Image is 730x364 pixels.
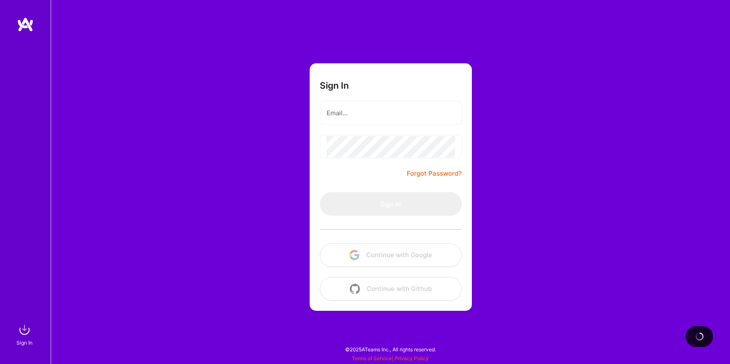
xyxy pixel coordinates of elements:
[320,277,462,301] button: Continue with Github
[18,321,33,347] a: sign inSign In
[352,355,429,361] span: |
[320,243,462,267] button: Continue with Google
[327,102,455,124] input: Email...
[51,339,730,360] div: © 2025 ATeams Inc., All rights reserved.
[16,321,33,338] img: sign in
[320,192,462,216] button: Sign In
[17,17,34,32] img: logo
[349,250,360,260] img: icon
[395,355,429,361] a: Privacy Policy
[695,332,704,341] img: loading
[320,80,349,91] h3: Sign In
[16,338,33,347] div: Sign In
[350,284,360,294] img: icon
[352,355,392,361] a: Terms of Service
[407,168,462,179] a: Forgot Password?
